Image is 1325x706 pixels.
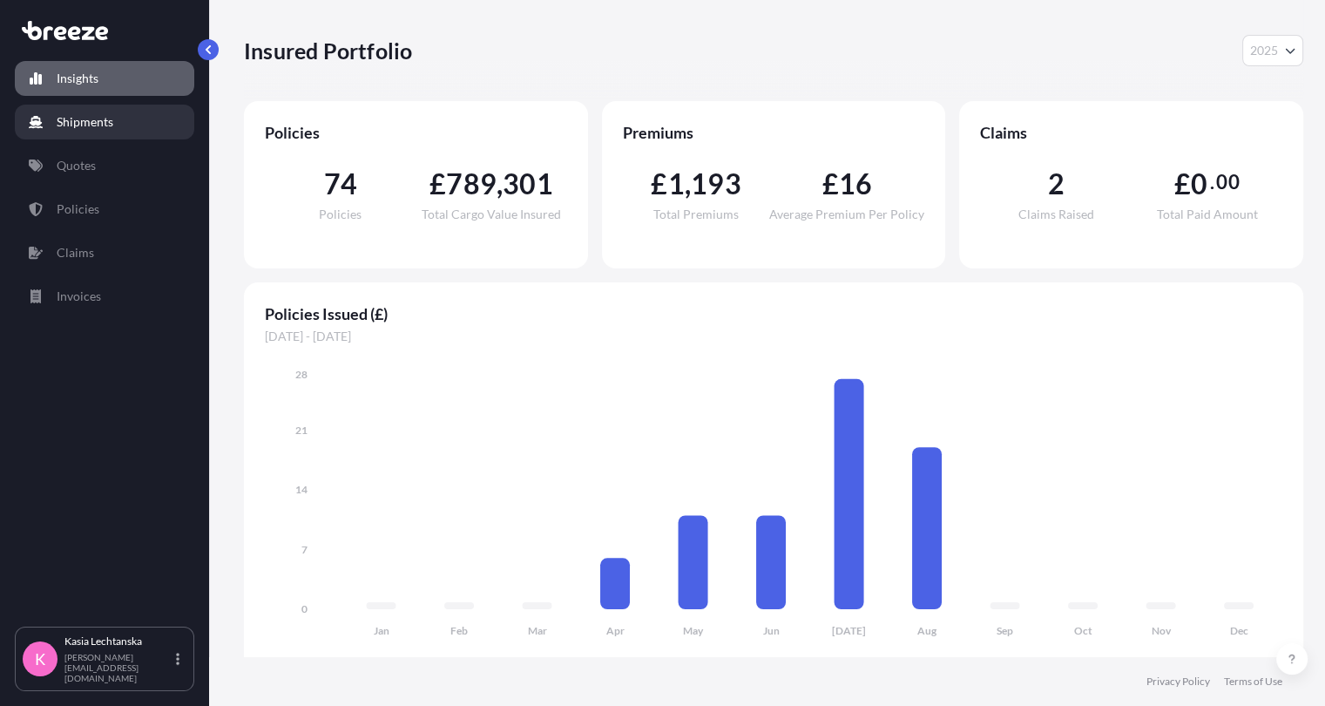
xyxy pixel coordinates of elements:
tspan: Nov [1152,624,1172,637]
span: 2 [1047,170,1064,198]
span: . [1210,175,1214,189]
span: Policies [319,208,362,221]
tspan: Feb [450,624,468,637]
p: Shipments [57,113,113,131]
span: 301 [503,170,553,198]
tspan: Dec [1230,624,1248,637]
p: Insured Portfolio [244,37,412,64]
span: £ [651,170,667,198]
span: £ [429,170,446,198]
tspan: 21 [295,424,308,437]
tspan: Apr [606,624,625,637]
span: 0 [1191,170,1207,198]
tspan: Mar [528,624,547,637]
tspan: Jan [374,624,389,637]
span: 789 [446,170,497,198]
a: Insights [15,61,194,96]
tspan: 7 [301,543,308,556]
tspan: Aug [917,624,937,637]
span: 1 [668,170,685,198]
a: Quotes [15,148,194,183]
span: £ [1174,170,1191,198]
span: , [497,170,503,198]
a: Shipments [15,105,194,139]
tspan: May [683,624,704,637]
tspan: 14 [295,483,308,496]
span: , [685,170,691,198]
span: K [35,650,45,668]
span: 193 [691,170,741,198]
span: £ [822,170,839,198]
span: Average Premium Per Policy [769,208,924,221]
span: Claims Raised [1018,208,1094,221]
span: 16 [839,170,872,198]
button: Year Selector [1242,35,1303,66]
p: Kasia Lechtanska [64,635,172,648]
tspan: 28 [295,368,308,381]
tspan: [DATE] [832,624,866,637]
tspan: 0 [301,602,308,615]
p: Policies [57,200,99,218]
span: Policies [265,122,567,143]
a: Claims [15,235,194,270]
span: 00 [1216,175,1239,189]
span: Total Paid Amount [1156,208,1257,221]
tspan: Oct [1074,624,1092,637]
p: Quotes [57,157,96,174]
p: Insights [57,70,98,87]
p: [PERSON_NAME][EMAIL_ADDRESS][DOMAIN_NAME] [64,652,172,683]
span: 2025 [1250,42,1278,59]
a: Policies [15,192,194,227]
span: Total Premiums [653,208,739,221]
a: Terms of Use [1224,675,1282,689]
a: Privacy Policy [1146,675,1210,689]
span: Claims [980,122,1282,143]
p: Claims [57,244,94,261]
span: [DATE] - [DATE] [265,328,1282,345]
span: Premiums [623,122,925,143]
a: Invoices [15,279,194,314]
span: Policies Issued (£) [265,303,1282,324]
p: Invoices [57,288,101,305]
tspan: Sep [997,624,1013,637]
span: 74 [323,170,356,198]
span: Total Cargo Value Insured [422,208,561,221]
tspan: Jun [763,624,780,637]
